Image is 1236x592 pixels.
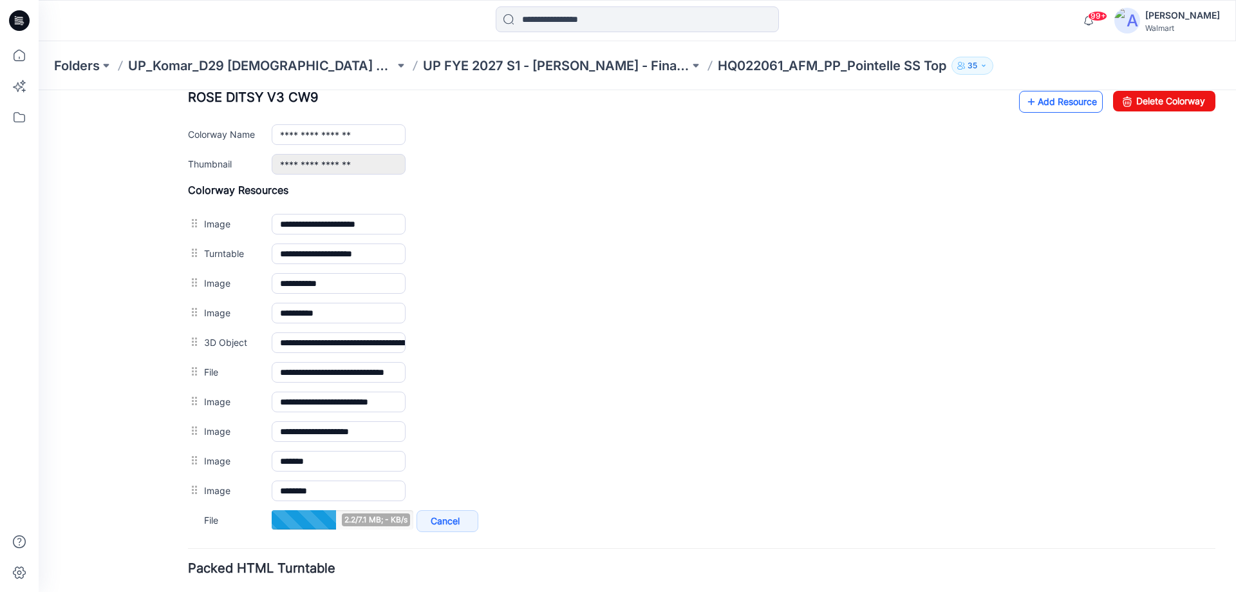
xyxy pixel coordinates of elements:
[980,1,1064,23] a: Add Resource
[165,126,220,140] label: Image
[165,215,220,229] label: Image
[1088,11,1107,21] span: 99+
[1145,8,1220,23] div: [PERSON_NAME]
[149,93,1177,106] h4: Colorway Resources
[165,334,220,348] label: Image
[39,90,1236,592] iframe: edit-style
[718,57,946,75] p: HQ022061_AFM_PP_Pointelle SS Top
[128,57,395,75] a: UP_Komar_D29 [DEMOGRAPHIC_DATA] Sleep
[303,423,371,436] span: 2.2/7.1 MB; - KB/s
[423,57,689,75] a: UP FYE 2027 S1 - [PERSON_NAME] - Final Approval Board
[149,37,220,51] label: Colorway Name
[968,59,977,73] p: 35
[1145,23,1220,33] div: Walmart
[1074,1,1177,21] a: Delete Colorway
[165,423,220,437] label: File
[165,156,220,170] label: Turntable
[378,420,440,442] a: Cancel
[165,274,220,289] label: File
[149,66,220,81] label: Thumbnail
[165,186,220,200] label: Image
[1114,8,1140,33] img: avatar
[165,304,220,318] label: Image
[165,363,220,377] label: Image
[54,57,100,75] a: Folders
[165,245,220,259] label: 3D Object
[149,472,1177,484] h4: Packed HTML Turntable
[165,393,220,407] label: Image
[951,57,993,75] button: 35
